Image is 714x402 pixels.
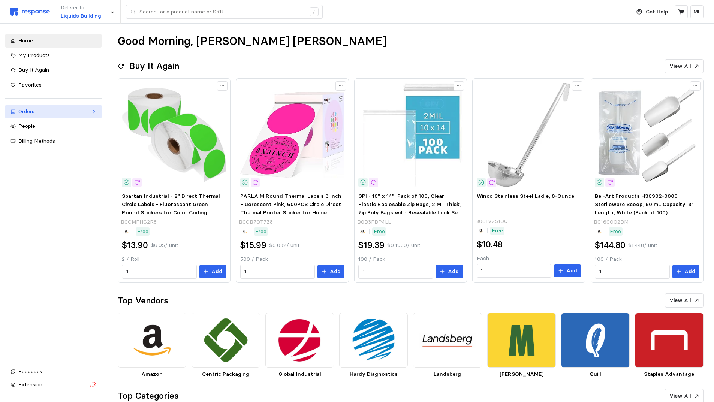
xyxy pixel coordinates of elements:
p: B001VZ51QQ [475,217,508,226]
button: View All [665,59,704,73]
img: 28d3e18e-6544-46cd-9dd4-0f3bdfdd001e.png [487,313,556,368]
p: Quill [561,370,630,378]
p: Centric Packaging [192,370,260,378]
span: GPI - 10" x 14", Pack of 100, Clear Plastic Reclosable Zip Bags, 2 Mil Thick, Zip Poly Bags with ... [358,193,462,232]
p: Free [137,227,148,236]
a: Buy It Again [5,63,102,77]
button: Add [199,265,226,278]
h2: Top Vendors [118,295,168,306]
p: Amazon [118,370,186,378]
input: Qty [599,265,665,278]
a: Home [5,34,102,48]
p: [PERSON_NAME] [487,370,556,378]
input: Qty [481,264,547,278]
h1: Good Morning, [PERSON_NAME] [PERSON_NAME] [118,34,386,49]
span: PARLAIM Round Thermal Labels 3 Inch Fluorescent Pink, 500PCS Circle Direct Thermal Printer Sticke... [240,193,341,232]
p: Global Industrial [265,370,334,378]
a: People [5,120,102,133]
p: Add [566,267,577,275]
p: View All [669,392,691,400]
p: Add [684,268,695,276]
h2: $15.99 [240,239,266,251]
span: Home [18,37,33,44]
span: Billing Methods [18,137,55,144]
p: Deliver to [61,4,101,12]
p: Free [255,227,266,236]
button: Add [317,265,344,278]
a: My Products [5,49,102,62]
p: Free [610,227,621,236]
a: Billing Methods [5,134,102,148]
p: Staples Advantage [635,370,704,378]
img: b57ebca9-4645-4b82-9362-c975cc40820f.png [192,313,260,368]
p: B0CB7QT7Z8 [239,218,273,226]
img: d7805571-9dbc-467d-9567-a24a98a66352.png [118,313,186,368]
button: Get Help [632,5,672,19]
button: Feedback [5,365,102,378]
button: Add [672,265,699,278]
img: 51Zk3IhbrYL._SX522_.jpg [595,83,699,187]
p: Add [211,268,222,276]
h2: $144.80 [595,239,626,251]
p: Free [374,227,385,236]
p: View All [669,62,691,70]
button: Extension [5,378,102,392]
p: Landsberg [413,370,482,378]
p: Each [477,254,581,263]
img: 771c76c0-1592-4d67-9e09-d6ea890d945b.png [265,313,334,368]
p: Free [492,227,503,235]
span: Extension [18,381,42,388]
img: 63258c51-adb8-4b2a-9b0d-7eba9747dc41.png [635,313,704,368]
img: 71aqe-VBPxL._AC_SX466_.jpg [240,83,344,187]
p: $0.032 / unit [269,241,299,250]
input: Qty [126,265,192,278]
p: Hardy Diagnostics [339,370,408,378]
p: B0160OO2BM [594,218,629,226]
p: 100 / Pack [595,255,699,263]
img: 4fb1f975-dd51-453c-b64f-21541b49956d.png [339,313,408,368]
span: Winco Stainless Steel Ladle, 8-Ounce [477,193,574,199]
div: / [310,7,319,16]
h2: Buy It Again [129,60,179,72]
p: 500 / Pack [240,255,344,263]
div: Orders [18,108,88,116]
h2: $10.48 [477,239,503,250]
p: Add [330,268,341,276]
img: svg%3e [10,8,50,16]
a: Orders [5,105,102,118]
p: Get Help [646,8,668,16]
span: Bel-Art Products H36902-0000 Sterileware Scoop, 60 mL Capacity, 8" Length, White (Pack of 100) [595,193,694,215]
h2: $19.39 [358,239,385,251]
button: View All [665,293,704,308]
p: $6.95 / unit [151,241,178,250]
img: 61ivK7wBIgL.__AC_SX300_SY300_QL70_FMwebp_.jpg [477,83,581,187]
button: Add [554,264,581,278]
button: ML [690,5,704,18]
img: bfee157a-10f7-4112-a573-b61f8e2e3b38.png [561,313,630,368]
h2: Top Categories [118,390,179,402]
p: Liquids Building [61,12,101,20]
img: 7d13bdb8-9cc8-4315-963f-af194109c12d.png [413,313,482,368]
span: My Products [18,52,50,58]
span: Buy It Again [18,66,49,73]
a: Favorites [5,78,102,92]
input: Qty [363,265,429,278]
span: Favorites [18,81,42,88]
input: Search for a product name or SKU [139,5,305,19]
p: View All [669,296,691,305]
h2: $13.90 [122,239,148,251]
p: B0CMFHG2R8 [121,218,157,226]
p: B0B3FBP4LL [357,218,391,226]
p: 2 / Roll [122,255,226,263]
p: ML [693,8,701,16]
button: Add [436,265,463,278]
img: 31JmblRRoJL._SY445_SX342_QL70_FMwebp_.jpg [358,83,463,187]
img: 61Ud4to-LoL._AC_SX679_.jpg [122,83,226,187]
p: $0.1939 / unit [387,241,420,250]
p: 100 / Pack [358,255,463,263]
input: Qty [244,265,310,278]
span: Feedback [18,368,42,375]
p: Add [448,268,459,276]
p: $1.448 / unit [628,241,657,250]
span: Spartan Industrial - 2" Direct Thermal Circle Labels - Fluorescent Green Round Stickers for Color... [122,193,220,232]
